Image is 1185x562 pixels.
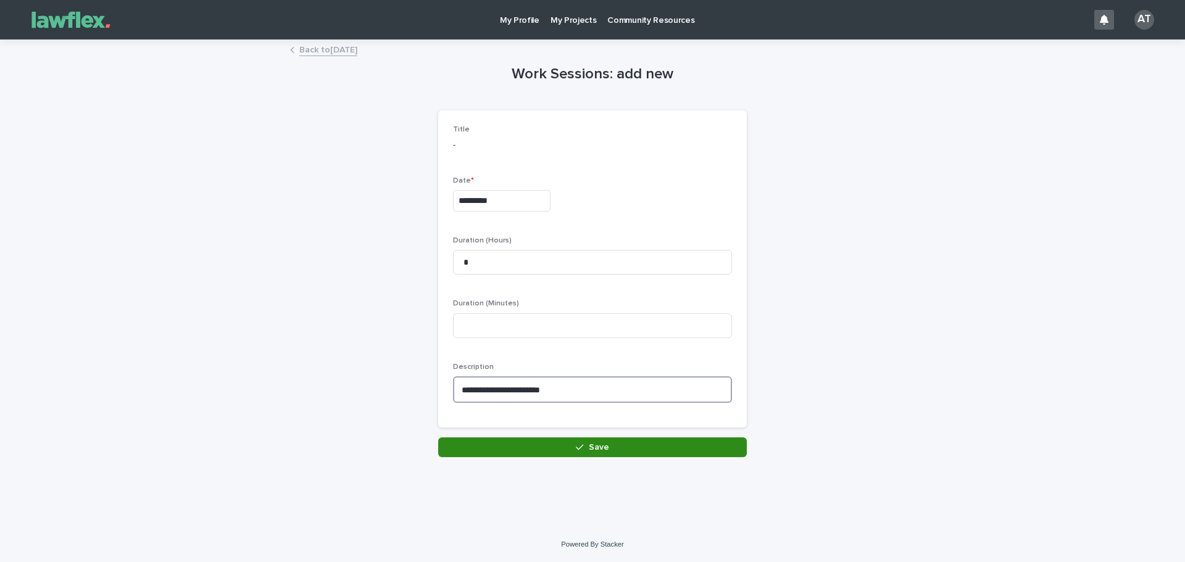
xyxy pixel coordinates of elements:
p: - [453,139,732,152]
span: Description [453,363,494,371]
span: Save [589,443,609,452]
span: Duration (Minutes) [453,300,519,307]
img: Gnvw4qrBSHOAfo8VMhG6 [25,7,117,32]
span: Date [453,177,474,184]
a: Powered By Stacker [561,540,623,548]
a: Back to[DATE] [299,42,357,56]
div: AT [1134,10,1154,30]
button: Save [438,437,747,457]
h1: Work Sessions: add new [438,65,747,83]
span: Title [453,126,470,133]
span: Duration (Hours) [453,237,512,244]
